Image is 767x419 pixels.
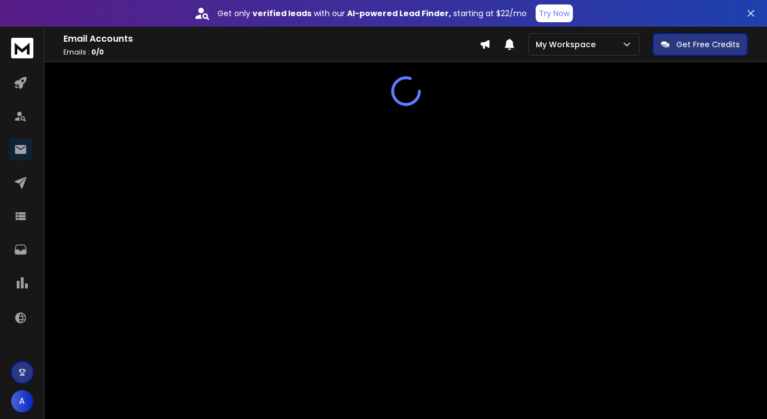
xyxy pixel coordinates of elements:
[63,32,479,46] h1: Email Accounts
[653,33,748,56] button: Get Free Credits
[347,8,451,19] strong: AI-powered Lead Finder,
[676,39,740,50] p: Get Free Credits
[91,47,104,57] span: 0 / 0
[11,38,33,58] img: logo
[539,8,570,19] p: Try Now
[11,390,33,412] button: A
[536,39,600,50] p: My Workspace
[536,4,573,22] button: Try Now
[217,8,527,19] p: Get only with our starting at $22/mo
[63,48,479,57] p: Emails :
[253,8,311,19] strong: verified leads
